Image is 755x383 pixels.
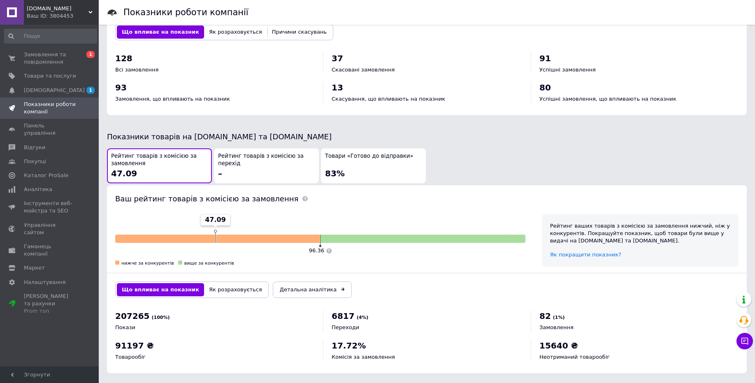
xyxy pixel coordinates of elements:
[24,72,76,80] span: Товари та послуги
[24,101,76,115] span: Показники роботи компанії
[267,25,332,39] button: Причини скасувань
[86,87,95,94] span: 1
[205,215,226,224] span: 47.09
[332,53,343,63] span: 37
[152,315,170,320] span: (100%)
[115,96,230,102] span: Замовлення, що впливають на показник
[24,122,76,137] span: Панель управління
[325,152,414,160] span: Товари «Готово до відправки»
[24,221,76,236] span: Управління сайтом
[24,172,68,179] span: Каталог ProSale
[24,307,76,315] div: Prom топ
[107,132,332,141] span: Показники товарів на [DOMAIN_NAME] та [DOMAIN_NAME]
[184,261,234,266] span: вище за конкурентів
[539,96,676,102] span: Успішні замовлення, що впливають на показник
[332,83,343,92] span: 13
[539,341,578,351] span: 15640 ₴
[332,324,359,330] span: Переходи
[550,251,621,258] a: Як покращити показник?
[273,281,352,298] a: Детальна аналітика
[218,152,315,168] span: Рейтинг товарів з комісією за перехід
[115,53,132,63] span: 128
[24,243,76,258] span: Гаманець компанії
[332,96,445,102] span: Скасування, що впливають на показник
[24,293,76,315] span: [PERSON_NAME] та рахунки
[539,354,610,360] span: Неотриманий товарообіг
[332,67,395,73] span: Скасовані замовлення
[115,311,150,321] span: 207265
[111,152,208,168] span: Рейтинг товарів з комісією за замовлення
[539,311,551,321] span: 82
[24,264,45,272] span: Маркет
[24,279,66,286] span: Налаштування
[115,354,146,360] span: Товарообіг
[27,5,88,12] span: okkotik.ua
[24,158,46,165] span: Покупці
[736,333,753,349] button: Чат з покупцем
[214,148,319,183] button: Рейтинг товарів з комісією за перехід–
[4,29,97,44] input: Пошук
[86,51,95,58] span: 1
[24,200,76,215] span: Інструменти веб-майстра та SEO
[204,283,267,296] button: Як розраховується
[332,354,395,360] span: Комісія за замовлення
[24,51,76,66] span: Замовлення та повідомлення
[218,168,222,178] span: –
[115,341,154,351] span: 91197 ₴
[550,222,730,245] div: Рейтинг ваших товарів з комісією за замовлення нижчий, ніж у конкурентів. Покращуйте показник, що...
[539,53,551,63] span: 91
[332,341,366,351] span: 17.72%
[115,83,127,92] span: 93
[115,67,158,73] span: Всі замовлення
[111,168,137,178] span: 47.09
[115,194,298,203] span: Ваш рейтинг товарів з комісією за замовлення
[117,283,204,296] button: Що впливає на показник
[357,315,369,320] span: (4%)
[24,144,45,151] span: Відгуки
[115,324,135,330] span: Покази
[553,315,565,320] span: (1%)
[539,324,574,330] span: Замовлення
[332,311,355,321] span: 6817
[539,83,551,92] span: 80
[309,247,324,254] span: 96.36
[321,148,426,183] button: Товари «Готово до відправки»83%
[204,25,267,39] button: Як розраховується
[24,87,85,94] span: [DEMOGRAPHIC_DATA]
[107,148,212,183] button: Рейтинг товарів з комісією за замовлення47.09
[117,25,204,39] button: Що впливає на показник
[123,7,249,17] h1: Показники роботи компанії
[24,186,52,193] span: Аналітика
[325,168,345,178] span: 83%
[27,12,99,20] div: Ваш ID: 3804453
[539,67,596,73] span: Успішні замовлення
[121,261,174,266] span: нижче за конкурентів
